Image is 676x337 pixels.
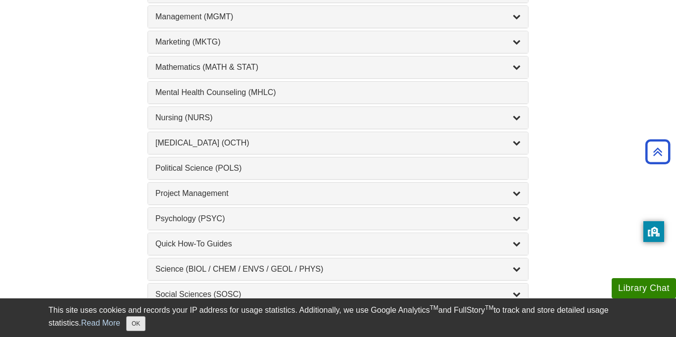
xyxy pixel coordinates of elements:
[612,278,676,298] button: Library Chat
[155,213,521,225] a: Psychology (PSYC)
[48,304,628,331] div: This site uses cookies and records your IP address for usage statistics. Additionally, we use Goo...
[155,188,521,199] a: Project Management
[643,221,664,242] button: privacy banner
[155,61,521,73] a: Mathematics (MATH & STAT)
[642,145,674,158] a: Back to Top
[126,316,145,331] button: Close
[485,304,493,311] sup: TM
[155,87,521,98] a: Mental Health Counseling (MHLC)
[155,162,521,174] a: Political Science (POLS)
[155,263,521,275] a: Science (BIOL / CHEM / ENVS / GEOL / PHYS)
[155,11,521,23] a: Management (MGMT)
[155,238,521,250] a: Quick How-To Guides
[155,36,521,48] a: Marketing (MKTG)
[155,137,521,149] a: [MEDICAL_DATA] (OCTH)
[155,289,521,300] a: Social Sciences (SOSC)
[430,304,438,311] sup: TM
[81,319,120,327] a: Read More
[155,112,521,124] a: Nursing (NURS)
